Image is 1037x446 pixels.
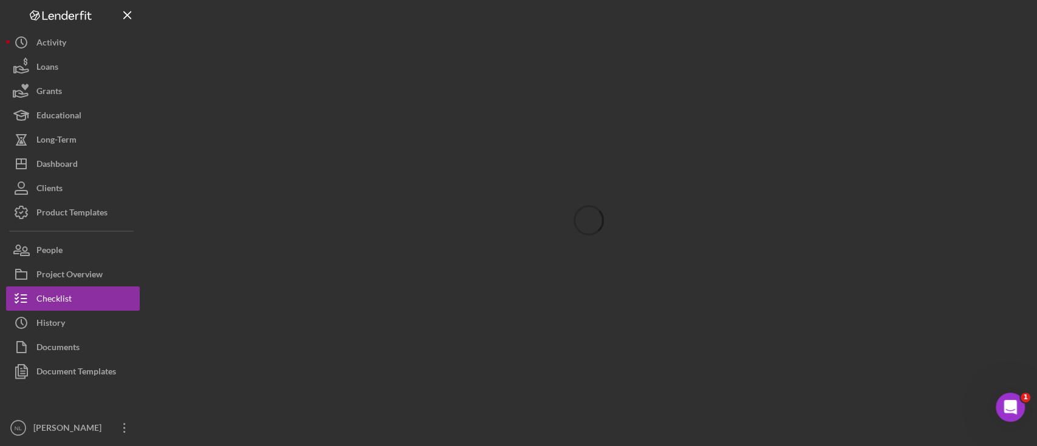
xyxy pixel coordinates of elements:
[6,152,140,176] button: Dashboard
[36,262,103,289] div: Project Overview
[36,238,63,265] div: People
[36,103,81,130] div: Educational
[6,359,140,383] button: Document Templates
[36,55,58,82] div: Loans
[36,359,116,387] div: Document Templates
[36,152,78,179] div: Dashboard
[15,425,22,431] text: NL
[6,286,140,311] button: Checklist
[36,286,72,314] div: Checklist
[996,393,1025,422] iframe: Intercom live chat
[6,30,140,55] button: Activity
[6,200,140,225] button: Product Templates
[6,79,140,103] button: Grants
[36,79,62,106] div: Grants
[6,176,140,200] button: Clients
[36,127,77,155] div: Long-Term
[36,335,80,362] div: Documents
[6,335,140,359] button: Documents
[6,55,140,79] button: Loans
[6,103,140,127] button: Educational
[6,238,140,262] button: People
[36,176,63,203] div: Clients
[30,416,109,443] div: [PERSON_NAME]
[36,311,65,338] div: History
[6,127,140,152] button: Long-Term
[1021,393,1030,402] span: 1
[6,262,140,286] button: Project Overview
[6,416,140,440] button: NL[PERSON_NAME]
[36,200,108,228] div: Product Templates
[36,30,66,58] div: Activity
[6,311,140,335] button: History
